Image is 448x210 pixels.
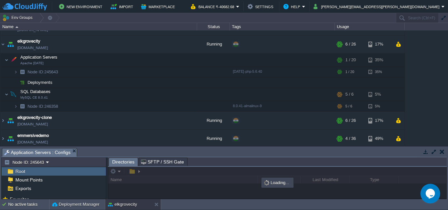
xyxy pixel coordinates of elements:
[28,104,44,109] span: Node ID:
[20,55,58,60] a: Application ServersApache [DATE]
[368,53,390,67] div: 35%
[233,104,262,108] span: 8.0.41-almalinux-9
[6,35,15,53] img: AMDAwAAAACH5BAEAAAAALAAAAAABAAEAAAICRAEAOw==
[368,101,390,111] div: 5%
[248,3,275,10] button: Settings
[368,130,390,147] div: 49%
[4,148,71,157] span: Application Servers : Configs
[368,67,390,77] div: 35%
[14,177,44,183] a: Mount Points
[345,67,354,77] div: 1 / 20
[230,23,335,30] div: Tags
[9,53,18,67] img: AMDAwAAAACH5BAEAAAAALAAAAAABAAEAAAICRAEAOw==
[345,101,352,111] div: 5 / 6
[191,3,236,10] button: Balance ₹-40682.68
[283,3,302,10] button: Help
[14,67,18,77] img: AMDAwAAAACH5BAEAAAAALAAAAAABAAEAAAICRAEAOw==
[59,3,104,10] button: New Environment
[27,104,59,109] a: Node ID:246358
[197,112,230,129] div: Running
[345,112,356,129] div: 6 / 26
[0,112,6,129] img: AMDAwAAAACH5BAEAAAAALAAAAAABAAEAAAICRAEAOw==
[0,35,6,53] img: AMDAwAAAACH5BAEAAAAALAAAAAABAAEAAAICRAEAOw==
[17,38,40,45] a: elkgrovecity
[6,112,15,129] img: AMDAwAAAACH5BAEAAAAALAAAAAABAAEAAAICRAEAOw==
[420,184,441,203] iframe: chat widget
[8,199,49,210] div: No active tasks
[15,26,18,28] img: AMDAwAAAACH5BAEAAAAALAAAAAABAAEAAAICRAEAOw==
[197,23,230,30] div: Status
[5,88,9,101] img: AMDAwAAAACH5BAEAAAAALAAAAAABAAEAAAICRAEAOw==
[335,23,404,30] div: Usage
[262,178,293,187] div: Loading...
[27,80,53,85] a: Deployments
[17,121,48,127] a: [DOMAIN_NAME]
[52,201,99,208] button: Deployment Manager
[14,185,32,191] a: Exports
[17,114,52,121] a: elkgrovecity-clone
[108,201,137,208] button: elkgrovecity
[197,35,230,53] div: Running
[14,77,18,87] img: AMDAwAAAACH5BAEAAAAALAAAAAABAAEAAAICRAEAOw==
[345,35,356,53] div: 6 / 26
[20,89,51,94] a: SQL DatabasesMySQL CE 8.0.41
[20,96,48,100] span: MySQL CE 8.0.41
[314,3,441,10] button: [PERSON_NAME][EMAIL_ADDRESS][PERSON_NAME][DOMAIN_NAME]
[20,54,58,60] span: Application Servers
[368,112,390,129] div: 17%
[17,139,48,145] a: [DOMAIN_NAME]
[9,88,18,101] img: AMDAwAAAACH5BAEAAAAALAAAAAABAAEAAAICRAEAOw==
[141,3,177,10] button: Marketplace
[18,101,27,111] img: AMDAwAAAACH5BAEAAAAALAAAAAABAAEAAAICRAEAOw==
[345,53,356,67] div: 1 / 20
[9,197,30,202] a: Favorites
[368,88,390,101] div: 5%
[2,13,35,22] button: Env Groups
[14,168,26,174] a: Root
[112,158,134,166] span: Directories
[368,35,390,53] div: 17%
[5,53,9,67] img: AMDAwAAAACH5BAEAAAAALAAAAAABAAEAAAICRAEAOw==
[233,69,262,73] span: [DATE]-php-5.6.40
[0,130,6,147] img: AMDAwAAAACH5BAEAAAAALAAAAAABAAEAAAICRAEAOw==
[141,158,184,166] span: SFTP / SSH Gate
[27,69,59,75] span: 245643
[18,67,27,77] img: AMDAwAAAACH5BAEAAAAALAAAAAABAAEAAAICRAEAOw==
[17,132,49,139] a: emmersivedemo
[27,69,59,75] a: Node ID:245643
[17,45,48,51] a: [DOMAIN_NAME]
[4,159,46,165] button: Node ID: 245643
[1,23,197,30] div: Name
[9,196,30,202] span: Favorites
[345,88,354,101] div: 5 / 6
[6,130,15,147] img: AMDAwAAAACH5BAEAAAAALAAAAAABAAEAAAICRAEAOw==
[345,130,356,147] div: 4 / 36
[27,104,59,109] span: 246358
[197,130,230,147] div: Running
[18,77,27,87] img: AMDAwAAAACH5BAEAAAAALAAAAAABAAEAAAICRAEAOw==
[14,101,18,111] img: AMDAwAAAACH5BAEAAAAALAAAAAABAAEAAAICRAEAOw==
[20,61,44,65] span: Apache [DATE]
[20,89,51,94] span: SQL Databases
[111,3,135,10] button: Import
[28,69,44,74] span: Node ID:
[2,3,47,11] img: CloudJiffy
